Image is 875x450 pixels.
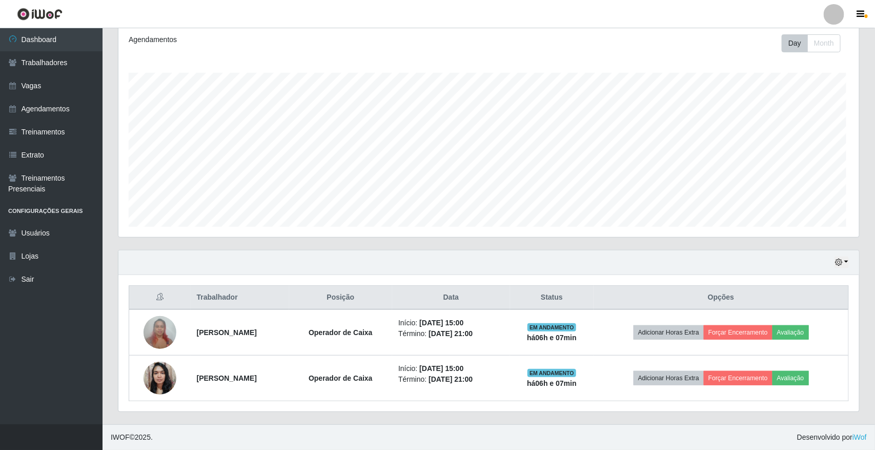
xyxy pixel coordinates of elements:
button: Adicionar Horas Extra [634,371,704,385]
button: Month [807,34,841,52]
div: First group [782,34,841,52]
time: [DATE] 15:00 [419,319,463,327]
th: Opções [594,286,848,310]
li: Término: [398,374,504,385]
button: Avaliação [772,325,809,340]
div: Agendamentos [129,34,420,45]
span: Desenvolvido por [797,432,867,443]
li: Início: [398,318,504,328]
span: IWOF [111,433,130,441]
th: Data [392,286,510,310]
span: © 2025 . [111,432,153,443]
strong: Operador de Caixa [309,328,373,337]
a: iWof [852,433,867,441]
button: Day [782,34,808,52]
time: [DATE] 15:00 [419,364,463,373]
time: [DATE] 21:00 [429,329,473,338]
li: Início: [398,363,504,374]
img: CoreUI Logo [17,8,63,21]
button: Adicionar Horas Extra [634,325,704,340]
button: Forçar Encerramento [704,325,772,340]
button: Avaliação [772,371,809,385]
span: EM ANDAMENTO [527,369,576,377]
strong: há 06 h e 07 min [527,379,577,387]
button: Forçar Encerramento [704,371,772,385]
strong: [PERSON_NAME] [197,374,257,382]
th: Trabalhador [191,286,289,310]
strong: Operador de Caixa [309,374,373,382]
strong: [PERSON_NAME] [197,328,257,337]
th: Posição [289,286,393,310]
li: Término: [398,328,504,339]
strong: há 06 h e 07 min [527,334,577,342]
img: 1722880664865.jpeg [144,310,176,354]
time: [DATE] 21:00 [429,375,473,383]
th: Status [510,286,594,310]
img: 1736008247371.jpeg [144,356,176,400]
span: EM ANDAMENTO [527,323,576,331]
div: Toolbar with button groups [782,34,849,52]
